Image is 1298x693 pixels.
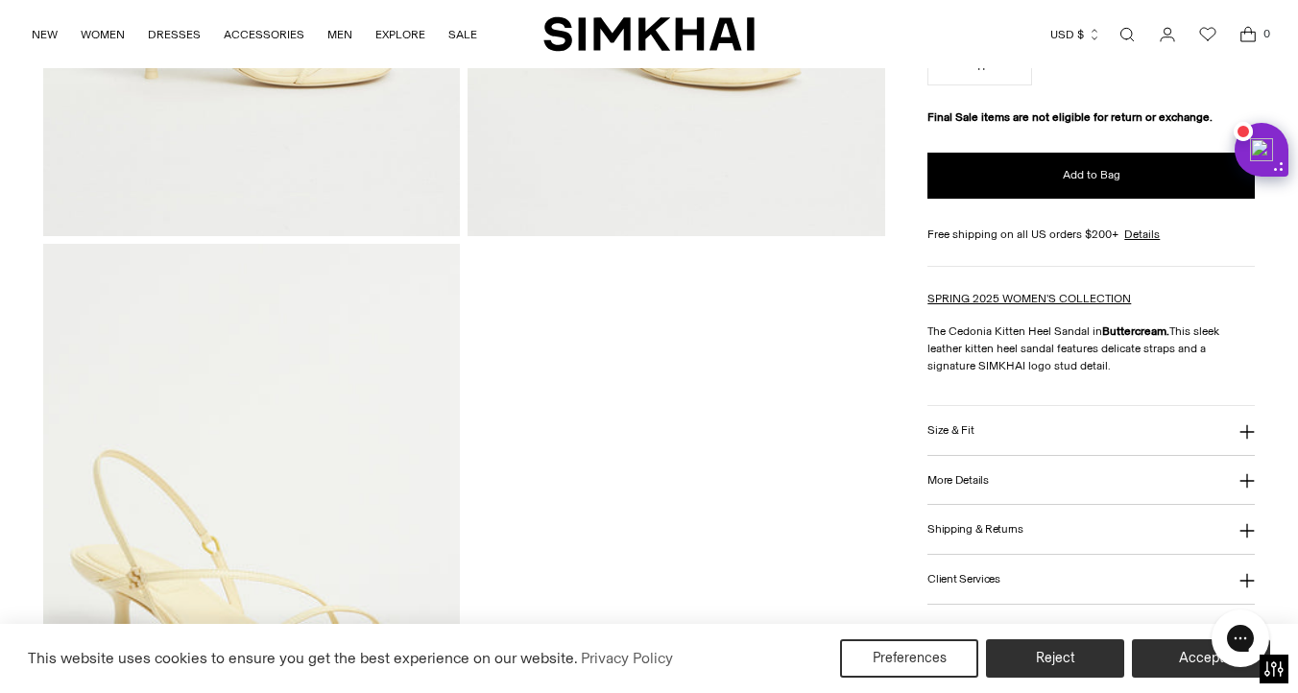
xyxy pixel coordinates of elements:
a: DRESSES [148,13,201,56]
p: The Cedonia Kitten Heel Sandal in This sleek leather kitten heel sandal features delicate straps ... [927,323,1255,374]
a: Open cart modal [1229,15,1267,54]
h3: Shipping & Returns [927,523,1023,536]
button: More Details [927,456,1255,505]
a: EXPLORE [375,13,425,56]
button: About [PERSON_NAME] [927,605,1255,654]
a: Wishlist [1189,15,1227,54]
h3: About [PERSON_NAME] [927,622,1050,634]
span: This website uses cookies to ensure you get the best experience on our website. [28,649,578,667]
strong: Buttercream. [1102,324,1169,338]
button: Size & Fit [927,406,1255,455]
a: Open search modal [1108,15,1146,54]
a: SALE [448,13,477,56]
button: USD $ [1050,13,1101,56]
h3: Size & Fit [927,424,973,437]
a: Go to the account page [1148,15,1187,54]
iframe: Gorgias live chat messenger [1202,603,1279,674]
span: 0 [1258,25,1275,42]
a: NEW [32,13,58,56]
button: Preferences [840,639,978,678]
button: Shipping & Returns [927,505,1255,554]
button: Reject [986,639,1124,678]
strong: Final Sale items are not eligible for return or exchange. [927,110,1213,124]
a: ACCESSORIES [224,13,304,56]
button: Add to Bag [927,153,1255,199]
h3: More Details [927,473,988,486]
a: Privacy Policy (opens in a new tab) [578,644,676,673]
a: SIMKHAI [543,15,755,53]
h3: Client Services [927,573,1000,585]
span: Add to Bag [1063,167,1120,183]
button: Client Services [927,555,1255,604]
a: Details [1124,226,1160,243]
button: Accept [1132,639,1270,678]
div: Free shipping on all US orders $200+ [927,226,1255,243]
a: WOMEN [81,13,125,56]
a: MEN [327,13,352,56]
a: SPRING 2025 WOMEN'S COLLECTION [927,292,1131,305]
